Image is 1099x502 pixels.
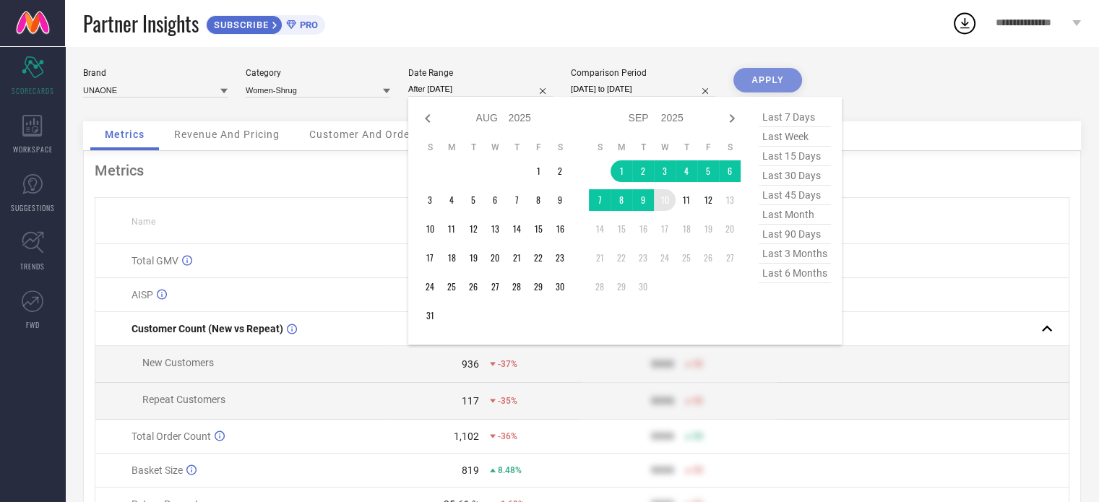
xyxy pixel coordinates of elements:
[527,276,549,298] td: Fri Aug 29 2025
[549,218,571,240] td: Sat Aug 16 2025
[693,359,703,369] span: 50
[719,189,741,211] td: Sat Sep 13 2025
[759,205,831,225] span: last month
[419,247,441,269] td: Sun Aug 17 2025
[676,218,697,240] td: Thu Sep 18 2025
[506,247,527,269] td: Thu Aug 21 2025
[132,255,178,267] span: Total GMV
[759,108,831,127] span: last 7 days
[527,218,549,240] td: Fri Aug 15 2025
[654,247,676,269] td: Wed Sep 24 2025
[654,160,676,182] td: Wed Sep 03 2025
[719,218,741,240] td: Sat Sep 20 2025
[549,160,571,182] td: Sat Aug 02 2025
[654,218,676,240] td: Wed Sep 17 2025
[484,218,506,240] td: Wed Aug 13 2025
[589,276,611,298] td: Sun Sep 28 2025
[13,144,53,155] span: WORKSPACE
[419,142,441,153] th: Sunday
[498,396,517,406] span: -35%
[719,247,741,269] td: Sat Sep 27 2025
[498,359,517,369] span: -37%
[589,218,611,240] td: Sun Sep 14 2025
[611,247,632,269] td: Mon Sep 22 2025
[20,261,45,272] span: TRENDS
[632,189,654,211] td: Tue Sep 09 2025
[651,430,674,442] div: 9999
[571,82,715,97] input: Select comparison period
[611,142,632,153] th: Monday
[759,147,831,166] span: last 15 days
[419,189,441,211] td: Sun Aug 03 2025
[651,395,674,407] div: 9999
[632,142,654,153] th: Tuesday
[206,12,325,35] a: SUBSCRIBEPRO
[498,431,517,441] span: -36%
[589,189,611,211] td: Sun Sep 07 2025
[759,166,831,186] span: last 30 days
[632,247,654,269] td: Tue Sep 23 2025
[462,358,479,370] div: 936
[676,189,697,211] td: Thu Sep 11 2025
[589,142,611,153] th: Sunday
[419,218,441,240] td: Sun Aug 10 2025
[462,464,479,476] div: 819
[83,9,199,38] span: Partner Insights
[484,276,506,298] td: Wed Aug 27 2025
[506,276,527,298] td: Thu Aug 28 2025
[589,247,611,269] td: Sun Sep 21 2025
[95,162,1069,179] div: Metrics
[654,142,676,153] th: Wednesday
[697,247,719,269] td: Fri Sep 26 2025
[549,142,571,153] th: Saturday
[676,142,697,153] th: Thursday
[454,430,479,442] div: 1,102
[506,142,527,153] th: Thursday
[632,276,654,298] td: Tue Sep 30 2025
[309,129,420,140] span: Customer And Orders
[207,20,272,30] span: SUBSCRIBE
[462,395,479,407] div: 117
[408,68,553,78] div: Date Range
[132,323,283,334] span: Customer Count (New vs Repeat)
[83,68,228,78] div: Brand
[441,218,462,240] td: Mon Aug 11 2025
[419,110,436,127] div: Previous month
[571,68,715,78] div: Comparison Period
[441,189,462,211] td: Mon Aug 04 2025
[174,129,280,140] span: Revenue And Pricing
[549,276,571,298] td: Sat Aug 30 2025
[132,217,155,227] span: Name
[549,247,571,269] td: Sat Aug 23 2025
[408,82,553,97] input: Select date range
[759,244,831,264] span: last 3 months
[693,465,703,475] span: 50
[441,142,462,153] th: Monday
[719,160,741,182] td: Sat Sep 06 2025
[441,276,462,298] td: Mon Aug 25 2025
[527,189,549,211] td: Fri Aug 08 2025
[462,276,484,298] td: Tue Aug 26 2025
[484,142,506,153] th: Wednesday
[462,247,484,269] td: Tue Aug 19 2025
[441,247,462,269] td: Mon Aug 18 2025
[651,358,674,370] div: 9999
[246,68,390,78] div: Category
[419,305,441,326] td: Sun Aug 31 2025
[693,431,703,441] span: 50
[11,202,55,213] span: SUGGESTIONS
[719,142,741,153] th: Saturday
[611,218,632,240] td: Mon Sep 15 2025
[759,264,831,283] span: last 6 months
[549,189,571,211] td: Sat Aug 09 2025
[697,218,719,240] td: Fri Sep 19 2025
[105,129,145,140] span: Metrics
[952,10,978,36] div: Open download list
[142,394,225,405] span: Repeat Customers
[527,142,549,153] th: Friday
[462,218,484,240] td: Tue Aug 12 2025
[506,218,527,240] td: Thu Aug 14 2025
[651,464,674,476] div: 9999
[759,127,831,147] span: last week
[132,430,211,442] span: Total Order Count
